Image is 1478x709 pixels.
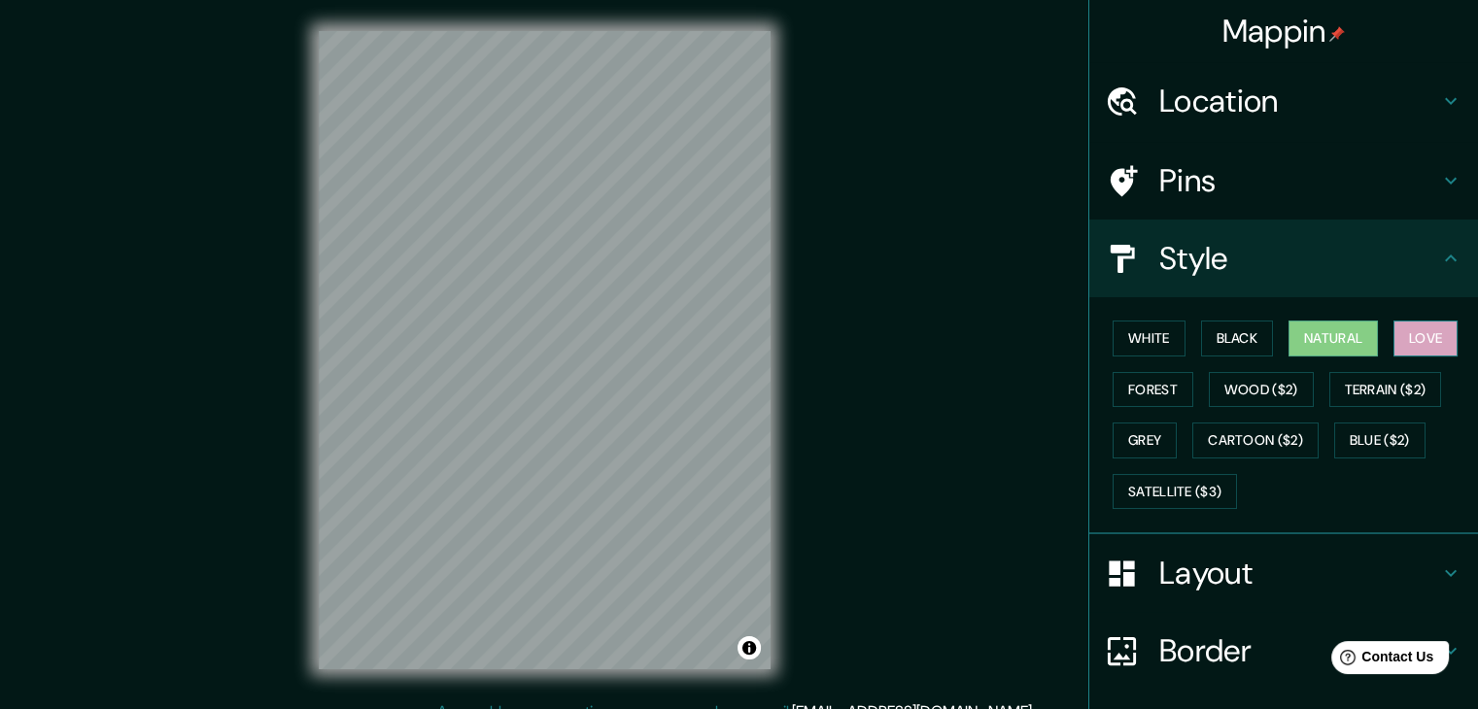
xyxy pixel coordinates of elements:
div: Pins [1089,142,1478,219]
h4: Layout [1159,554,1439,592]
button: Love [1393,321,1458,356]
button: Toggle attribution [738,636,761,659]
button: White [1113,321,1186,356]
button: Terrain ($2) [1329,372,1442,408]
div: Layout [1089,534,1478,612]
h4: Pins [1159,161,1439,200]
h4: Border [1159,631,1439,670]
img: pin-icon.png [1329,26,1345,42]
button: Natural [1289,321,1378,356]
h4: Style [1159,239,1439,278]
h4: Location [1159,82,1439,120]
button: Grey [1113,422,1177,458]
button: Black [1201,321,1274,356]
button: Cartoon ($2) [1192,422,1319,458]
button: Satellite ($3) [1113,474,1237,510]
div: Location [1089,62,1478,140]
button: Blue ($2) [1334,422,1426,458]
iframe: Help widget launcher [1305,633,1457,688]
div: Border [1089,612,1478,690]
button: Forest [1113,372,1193,408]
h4: Mappin [1222,12,1346,51]
canvas: Map [319,31,771,669]
button: Wood ($2) [1209,372,1314,408]
div: Style [1089,219,1478,297]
